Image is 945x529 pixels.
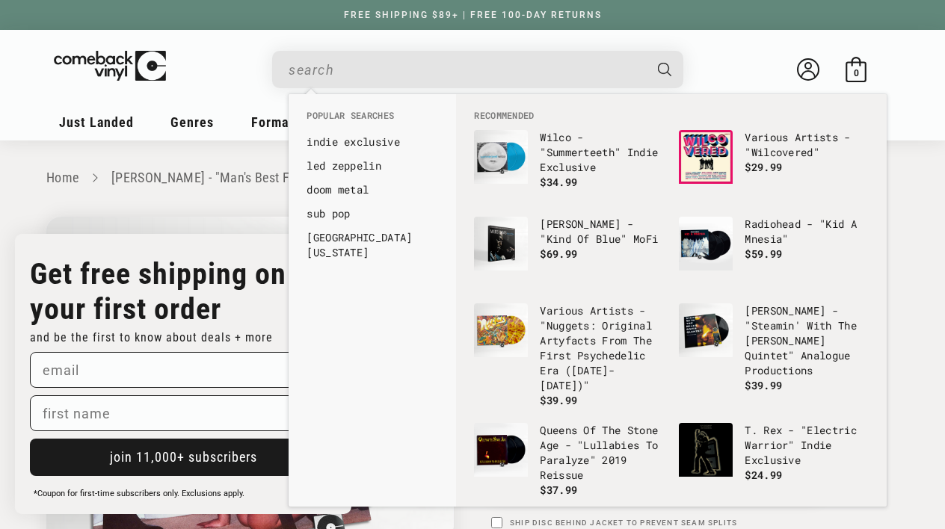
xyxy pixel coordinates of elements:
[467,209,671,296] li: default_products: Miles Davis - "Kind Of Blue" MoFi
[307,182,438,197] a: doom metal
[540,393,577,407] span: $39.99
[111,170,407,185] a: [PERSON_NAME] - "Man's Best Friend" Indie Exclusive
[540,175,577,189] span: $34.99
[467,123,671,209] li: default_products: Wilco - "Summerteeth" Indie Exclusive
[474,130,528,184] img: Wilco - "Summerteeth" Indie Exclusive
[645,51,686,88] button: Search
[745,247,782,261] span: $59.99
[59,114,134,130] span: Just Landed
[456,94,887,507] div: Recommended
[307,158,438,173] a: led zeppelin
[251,114,301,130] span: Formats
[30,256,286,327] strong: Get free shipping on your first order
[679,217,733,270] img: Radiohead - "Kid A Mnesia"
[329,10,617,20] a: FREE SHIPPING $89+ | FREE 100-DAY RETURNS
[289,55,643,85] input: When autocomplete results are available use up and down arrows to review and enter to select
[474,423,664,498] a: Queens Of The Stone Age - "Lullabies To Paralyze" 2019 Reissue Queens Of The Stone Age - "Lullabi...
[745,378,782,392] span: $39.99
[679,423,869,495] a: T. Rex - "Electric Warrior" Indie Exclusive T. Rex - "Electric Warrior" Indie Exclusive $24.99
[170,114,214,130] span: Genres
[299,130,446,154] li: default_suggestions: indie exclusive
[467,415,671,505] li: default_products: Queens Of The Stone Age - "Lullabies To Paralyze" 2019 Reissue
[745,160,782,174] span: $29.99
[510,517,737,528] label: Ship Disc Behind Jacket To Prevent Seam Splits
[272,51,683,88] div: Search
[679,130,733,184] img: Various Artists - "Wilcovered"
[679,303,869,393] a: Miles Davis - "Steamin' With The Miles Davis Quintet" Analogue Productions [PERSON_NAME] - "Steam...
[679,130,869,202] a: Various Artists - "Wilcovered" Various Artists - "Wilcovered" $29.99
[474,303,664,408] a: Various Artists - "Nuggets: Original Artyfacts From The First Psychedelic Era (1965-1968)" Variou...
[467,296,671,415] li: default_products: Various Artists - "Nuggets: Original Artyfacts From The First Psychedelic Era (...
[299,226,446,264] li: default_suggestions: hotel california
[289,94,456,272] div: Popular Searches
[474,303,528,357] img: Various Artists - "Nuggets: Original Artyfacts From The First Psychedelic Era (1965-1968)"
[671,209,876,296] li: default_products: Radiohead - "Kid A Mnesia"
[679,217,869,288] a: Radiohead - "Kid A Mnesia" Radiohead - "Kid A Mnesia" $59.99
[307,134,438,149] a: indie exclusive
[540,483,577,497] span: $37.99
[474,217,664,288] a: Miles Davis - "Kind Of Blue" MoFi [PERSON_NAME] - "Kind Of Blue" MoFi $69.99
[745,303,869,378] p: [PERSON_NAME] - "Steamin' With The [PERSON_NAME] Quintet" Analogue Productions
[30,439,336,476] button: join 11,000+ subscribers
[299,202,446,226] li: default_suggestions: sub pop
[540,130,664,175] p: Wilco - "Summerteeth" Indie Exclusive
[299,109,446,130] li: Popular Searches
[671,296,876,400] li: default_products: Miles Davis - "Steamin' With The Miles Davis Quintet" Analogue Productions
[679,303,733,357] img: Miles Davis - "Steamin' With The Miles Davis Quintet" Analogue Productions
[299,154,446,178] li: default_suggestions: led zeppelin
[34,489,244,498] span: *Coupon for first-time subscribers only. Exclusions apply.
[671,123,876,209] li: default_products: Various Artists - "Wilcovered"
[540,303,664,393] p: Various Artists - "Nuggets: Original Artyfacts From The First Psychedelic Era ([DATE]-[DATE])"
[46,167,899,189] nav: breadcrumbs
[745,130,869,160] p: Various Artists - "Wilcovered"
[679,423,733,477] img: T. Rex - "Electric Warrior" Indie Exclusive
[467,109,876,123] li: Recommended
[745,468,782,482] span: $24.99
[474,217,528,270] img: Miles Davis - "Kind Of Blue" MoFi
[30,352,336,388] input: email
[540,247,577,261] span: $69.99
[745,217,869,247] p: Radiohead - "Kid A Mnesia"
[745,423,869,468] p: T. Rex - "Electric Warrior" Indie Exclusive
[46,170,79,185] a: Home
[474,130,664,202] a: Wilco - "Summerteeth" Indie Exclusive Wilco - "Summerteeth" Indie Exclusive $34.99
[854,67,859,78] span: 0
[307,230,438,260] a: [GEOGRAPHIC_DATA][US_STATE]
[299,178,446,202] li: default_suggestions: doom metal
[671,415,876,502] li: default_products: T. Rex - "Electric Warrior" Indie Exclusive
[30,330,273,344] span: and be the first to know about deals + more
[307,206,438,221] a: sub pop
[540,217,664,247] p: [PERSON_NAME] - "Kind Of Blue" MoFi
[474,423,528,477] img: Queens Of The Stone Age - "Lullabies To Paralyze" 2019 Reissue
[540,423,664,483] p: Queens Of The Stone Age - "Lullabies To Paralyze" 2019 Reissue
[30,395,336,431] input: first name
